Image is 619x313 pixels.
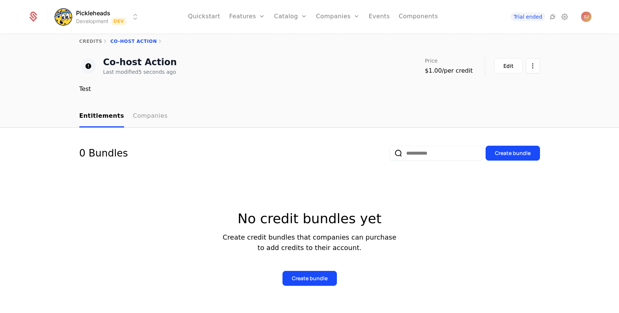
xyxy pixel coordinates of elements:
[103,56,177,68] h1: Co-host Action
[57,9,140,25] button: Select environment
[503,62,514,70] div: Edit
[425,66,473,75] span: $1.00/per credit
[79,105,124,127] a: Entitlements
[526,58,540,73] button: Select action
[79,211,540,226] p: No credit bundles yet
[494,58,523,73] button: Edit
[79,39,102,44] a: credits
[282,271,337,286] button: Create bundle
[79,85,177,94] div: Test
[581,12,591,22] img: Sir Jasand
[511,12,545,21] a: Trial ended
[54,8,72,26] img: Pickleheads
[292,275,328,282] div: Create bundle
[103,68,177,76] p: Last modified 5 seconds ago
[425,58,438,63] span: Price
[560,12,569,21] a: Settings
[495,149,531,157] div: Create bundle
[581,12,591,22] button: Open user button
[111,18,127,25] span: Dev
[76,18,108,25] div: Development
[79,105,540,127] nav: Main
[79,105,168,127] ul: Choose Sub Page
[76,9,110,18] span: Pickleheads
[79,146,128,161] div: 0 Bundles
[79,232,540,253] p: Create credit bundles that companies can purchase to add credits to their account.
[486,146,540,161] button: Create bundle
[133,105,168,127] a: Companies
[548,12,557,21] a: Integrations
